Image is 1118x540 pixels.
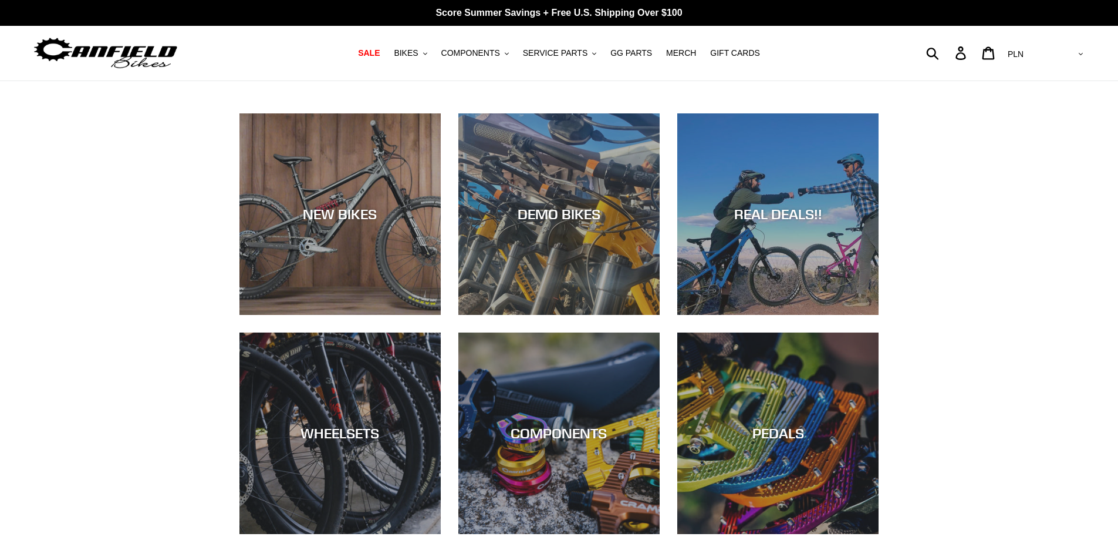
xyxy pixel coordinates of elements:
[441,48,500,58] span: COMPONENTS
[352,45,386,61] a: SALE
[704,45,766,61] a: GIFT CARDS
[604,45,658,61] a: GG PARTS
[388,45,433,61] button: BIKES
[358,48,380,58] span: SALE
[666,48,696,58] span: MERCH
[677,206,879,223] div: REAL DEALS!!
[677,113,879,315] a: REAL DEALS!!
[523,48,587,58] span: SERVICE PARTS
[710,48,760,58] span: GIFT CARDS
[239,113,441,315] a: NEW BIKES
[677,333,879,534] a: PEDALS
[660,45,702,61] a: MERCH
[458,425,660,442] div: COMPONENTS
[239,333,441,534] a: WHEELSETS
[435,45,515,61] button: COMPONENTS
[677,425,879,442] div: PEDALS
[458,206,660,223] div: DEMO BIKES
[610,48,652,58] span: GG PARTS
[32,35,179,72] img: Canfield Bikes
[239,425,441,442] div: WHEELSETS
[239,206,441,223] div: NEW BIKES
[933,40,962,66] input: Search
[458,113,660,315] a: DEMO BIKES
[517,45,602,61] button: SERVICE PARTS
[394,48,418,58] span: BIKES
[458,333,660,534] a: COMPONENTS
